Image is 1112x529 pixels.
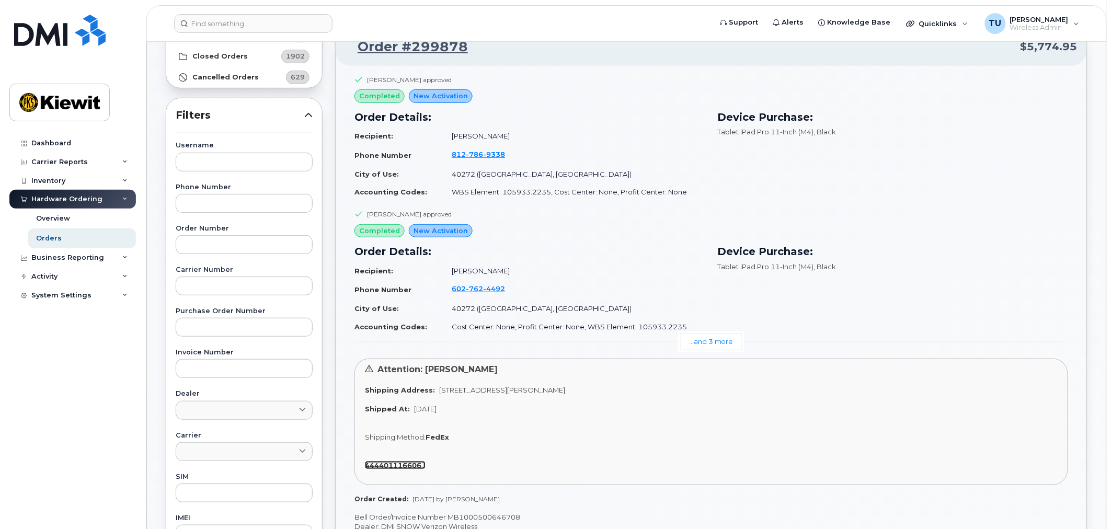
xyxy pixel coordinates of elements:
div: [PERSON_NAME] approved [367,210,452,218]
td: WBS Element: 105933.2235, Cost Center: None, Profit Center: None [442,183,705,201]
span: Alerts [782,17,804,28]
label: Username [176,142,313,149]
strong: Shipping Address: [365,386,435,394]
span: [DATE] [414,405,437,413]
strong: Cancelled Orders [192,73,259,82]
span: Knowledge Base [828,17,891,28]
span: [PERSON_NAME] [1010,15,1069,24]
div: [PERSON_NAME] approved [367,75,452,84]
span: 629 [291,72,305,82]
td: [PERSON_NAME] [442,262,705,280]
label: Carrier [176,432,313,439]
a: Closed Orders1902 [166,46,322,67]
span: 1902 [286,51,305,61]
label: Order Number [176,225,313,232]
span: 602 [452,284,505,293]
span: 762 [466,284,483,293]
a: 8127869338 [452,150,518,158]
span: Quicklinks [919,19,957,28]
label: Carrier Number [176,267,313,273]
span: , Black [814,128,836,136]
span: Filters [176,108,304,123]
span: [STREET_ADDRESS][PERSON_NAME] [439,386,565,394]
span: New Activation [414,226,468,236]
span: [DATE] by [PERSON_NAME] [412,495,500,503]
span: 812 [452,150,505,158]
span: Support [729,17,759,28]
span: $5,774.95 [1021,39,1077,54]
div: Quicklinks [899,13,976,34]
td: Cost Center: None, Profit Center: None, WBS Element: 105933.2235 [442,318,705,336]
span: Attention: [PERSON_NAME] [377,364,498,374]
iframe: Messenger Launcher [1067,484,1104,521]
strong: City of Use: [354,304,399,313]
td: 40272 ([GEOGRAPHIC_DATA], [GEOGRAPHIC_DATA]) [442,165,705,183]
strong: Accounting Codes: [354,188,427,196]
span: completed [359,226,400,236]
strong: Recipient: [354,267,393,275]
label: Dealer [176,390,313,397]
h3: Device Purchase: [718,109,1069,125]
span: Wireless Admin [1010,24,1069,32]
strong: FedEx [426,433,449,441]
label: SIM [176,474,313,480]
input: Find something... [174,14,333,33]
a: 6027624492 [452,284,518,293]
label: Invoice Number [176,349,313,356]
a: ...and 3 more [680,333,742,350]
h3: Device Purchase: [718,244,1069,259]
label: IMEI [176,515,313,522]
h3: Order Details: [354,109,705,125]
a: Knowledge Base [811,12,898,33]
strong: City of Use: [354,170,399,178]
span: Tablet iPad Pro 11-Inch (M4) [718,262,814,271]
strong: Phone Number [354,285,411,294]
span: , Black [814,262,836,271]
span: 4492 [483,284,505,293]
strong: Recipient: [354,132,393,140]
label: Phone Number [176,184,313,191]
p: Bell Order/Invoice Number MB1000500646708 [354,512,1068,522]
div: Tim Unger [978,13,1087,34]
strong: 444401116606 [365,461,421,469]
span: completed [359,91,400,101]
span: TU [989,17,1002,30]
h3: Order Details: [354,244,705,259]
strong: Shipped At: [365,405,410,413]
a: Order #299878 [345,38,468,56]
a: Support [713,12,766,33]
span: New Activation [414,91,468,101]
strong: Phone Number [354,151,411,159]
span: 786 [466,150,483,158]
a: Cancelled Orders629 [166,67,322,88]
strong: Closed Orders [192,52,248,61]
span: Tablet iPad Pro 11-Inch (M4) [718,128,814,136]
strong: Order Created: [354,495,408,503]
span: Shipping Method: [365,433,426,441]
a: 444401116606 [365,461,426,469]
td: [PERSON_NAME] [442,127,705,145]
strong: Accounting Codes: [354,323,427,331]
a: Alerts [766,12,811,33]
td: 40272 ([GEOGRAPHIC_DATA], [GEOGRAPHIC_DATA]) [442,300,705,318]
span: 9338 [483,150,505,158]
label: Purchase Order Number [176,308,313,315]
